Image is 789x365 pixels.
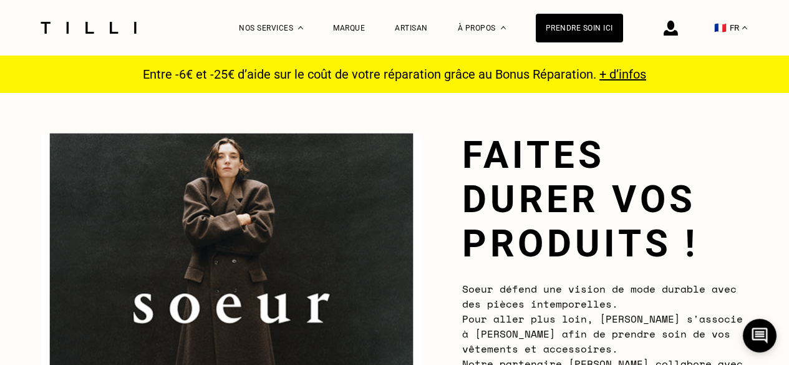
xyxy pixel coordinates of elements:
img: Menu déroulant à propos [501,26,506,29]
img: icône connexion [664,21,678,36]
a: Prendre soin ici [536,14,623,42]
img: menu déroulant [742,26,747,29]
a: Marque [333,24,365,32]
a: Artisan [395,24,428,32]
img: Logo du service de couturière Tilli [36,22,141,34]
a: + d’infos [599,67,646,82]
h1: Faites durer vos produits ! [462,133,749,266]
p: Entre -6€ et -25€ d’aide sur le coût de votre réparation grâce au Bonus Réparation. [135,67,654,82]
img: Menu déroulant [298,26,303,29]
span: 🇫🇷 [714,22,727,34]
